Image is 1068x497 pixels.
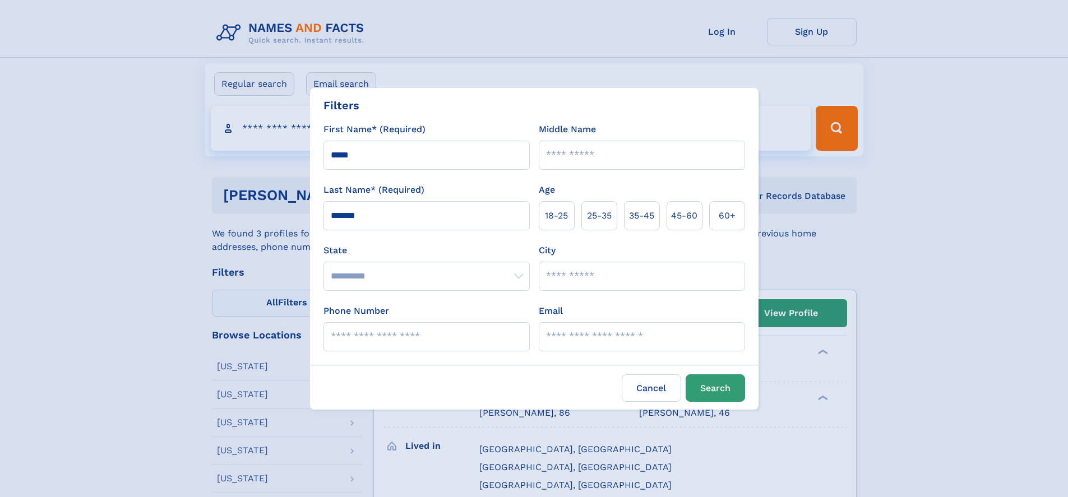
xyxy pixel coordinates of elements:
[323,123,426,136] label: First Name* (Required)
[323,244,530,257] label: State
[686,374,745,402] button: Search
[323,97,359,114] div: Filters
[539,123,596,136] label: Middle Name
[671,209,697,222] span: 45‑60
[323,183,424,197] label: Last Name* (Required)
[622,374,681,402] label: Cancel
[545,209,568,222] span: 18‑25
[629,209,654,222] span: 35‑45
[719,209,736,222] span: 60+
[587,209,612,222] span: 25‑35
[539,304,563,318] label: Email
[539,244,556,257] label: City
[323,304,389,318] label: Phone Number
[539,183,555,197] label: Age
